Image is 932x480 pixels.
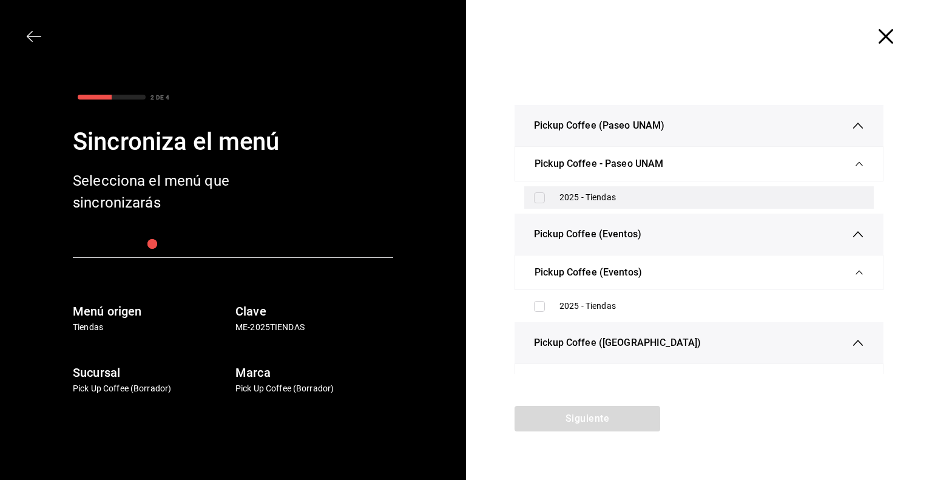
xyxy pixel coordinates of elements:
p: Tiendas [73,321,231,334]
h6: Sucursal [73,363,231,382]
span: Pickup Coffee ([GEOGRAPHIC_DATA]) [534,336,701,350]
p: Pick Up Coffee (Borrador) [235,382,393,395]
span: Pickup Coffee (Eventos) [535,265,642,280]
h6: Clave [235,302,393,321]
div: Sincroniza el menú [73,124,393,160]
h6: Menú origen [73,302,231,321]
span: Pickup Coffee - Paseo UNAM [535,157,663,171]
h6: Marca [235,363,393,382]
span: Pickup Coffee (Paseo UNAM) [534,118,664,133]
div: 2 DE 4 [150,93,169,102]
div: Selecciona el menú que sincronizarás [73,170,267,214]
div: 2025 - Tiendas [559,300,864,313]
span: Pickup Coffee (Eventos) [534,227,641,242]
p: Pick Up Coffee (Borrador) [73,382,231,395]
p: ME-2025TIENDAS [235,321,393,334]
div: 2025 - Tiendas [559,191,864,204]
